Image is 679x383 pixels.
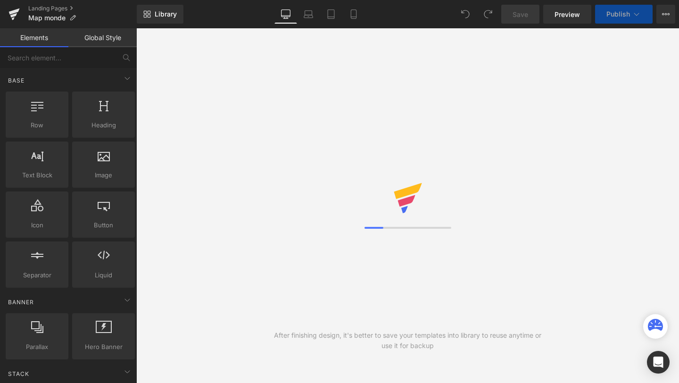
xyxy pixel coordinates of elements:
[28,5,137,12] a: Landing Pages
[7,369,30,378] span: Stack
[606,10,630,18] span: Publish
[28,14,66,22] span: Map monde
[68,28,137,47] a: Global Style
[479,5,497,24] button: Redo
[75,270,132,280] span: Liquid
[8,120,66,130] span: Row
[75,220,132,230] span: Button
[274,5,297,24] a: Desktop
[456,5,475,24] button: Undo
[7,76,25,85] span: Base
[555,9,580,19] span: Preview
[543,5,591,24] a: Preview
[137,5,183,24] a: New Library
[656,5,675,24] button: More
[342,5,365,24] a: Mobile
[647,351,670,374] div: Open Intercom Messenger
[155,10,177,18] span: Library
[8,170,66,180] span: Text Block
[8,220,66,230] span: Icon
[320,5,342,24] a: Tablet
[8,342,66,352] span: Parallax
[595,5,653,24] button: Publish
[513,9,528,19] span: Save
[272,330,544,351] div: After finishing design, it's better to save your templates into library to reuse anytime or use i...
[297,5,320,24] a: Laptop
[75,170,132,180] span: Image
[8,270,66,280] span: Separator
[7,298,35,307] span: Banner
[75,342,132,352] span: Hero Banner
[75,120,132,130] span: Heading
